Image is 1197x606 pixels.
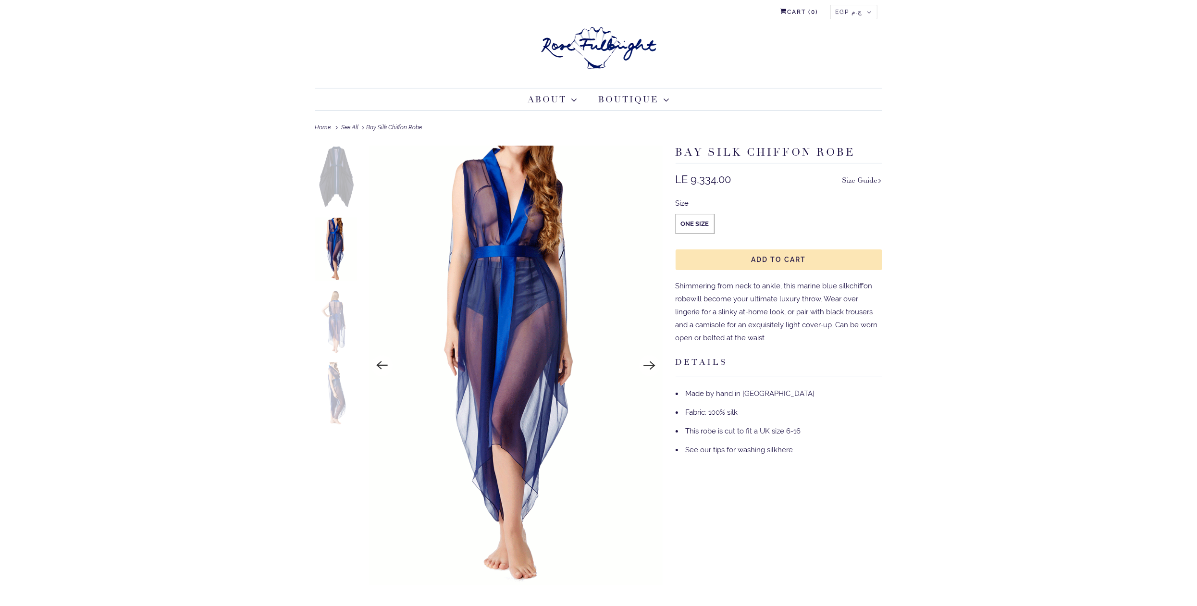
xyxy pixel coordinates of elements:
button: EGP ج.م [830,5,877,19]
img: Bay Silk Chiffon Robe [315,146,358,209]
a: Size Guide [842,173,882,187]
li: See our tips for washing silk [676,441,882,459]
img: Bay Silk Chiffon Robe [315,290,358,353]
li: This robe is cut to fit a UK size 6-16 [676,422,882,441]
li: Made by hand in [GEOGRAPHIC_DATA] [676,384,882,403]
div: Bay Silk Chiffon Robe [315,116,882,140]
a: Boutique [598,93,669,106]
a: Cart (0) [780,5,819,19]
button: Next [639,355,660,376]
a: Home [315,124,334,131]
img: Bay Silk Chiffon Robe [315,362,358,425]
span: Home [315,124,331,131]
img: Bay Silk Chiffon Robe [315,218,358,281]
li: Fabric: 100% silk [676,403,882,422]
p: Shimmering from neck to ankle, this marine blue silk will become your ultimate luxury throw. Wear... [676,280,882,345]
h3: DETAILS [676,354,882,377]
label: One Size [676,214,714,234]
h1: Bay Silk Chiffon Robe [676,146,882,164]
span: 0 [812,9,816,15]
span: Add to Cart [752,256,806,263]
a: See All [342,124,359,131]
img: Bay Silk Chiffon Robe [369,146,663,586]
span: LE 9,334.00 [676,173,731,186]
button: Previous [371,355,393,376]
a: About [528,93,577,106]
div: Size [676,197,882,210]
a: here [778,445,793,454]
button: Add to Cart [676,249,882,270]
